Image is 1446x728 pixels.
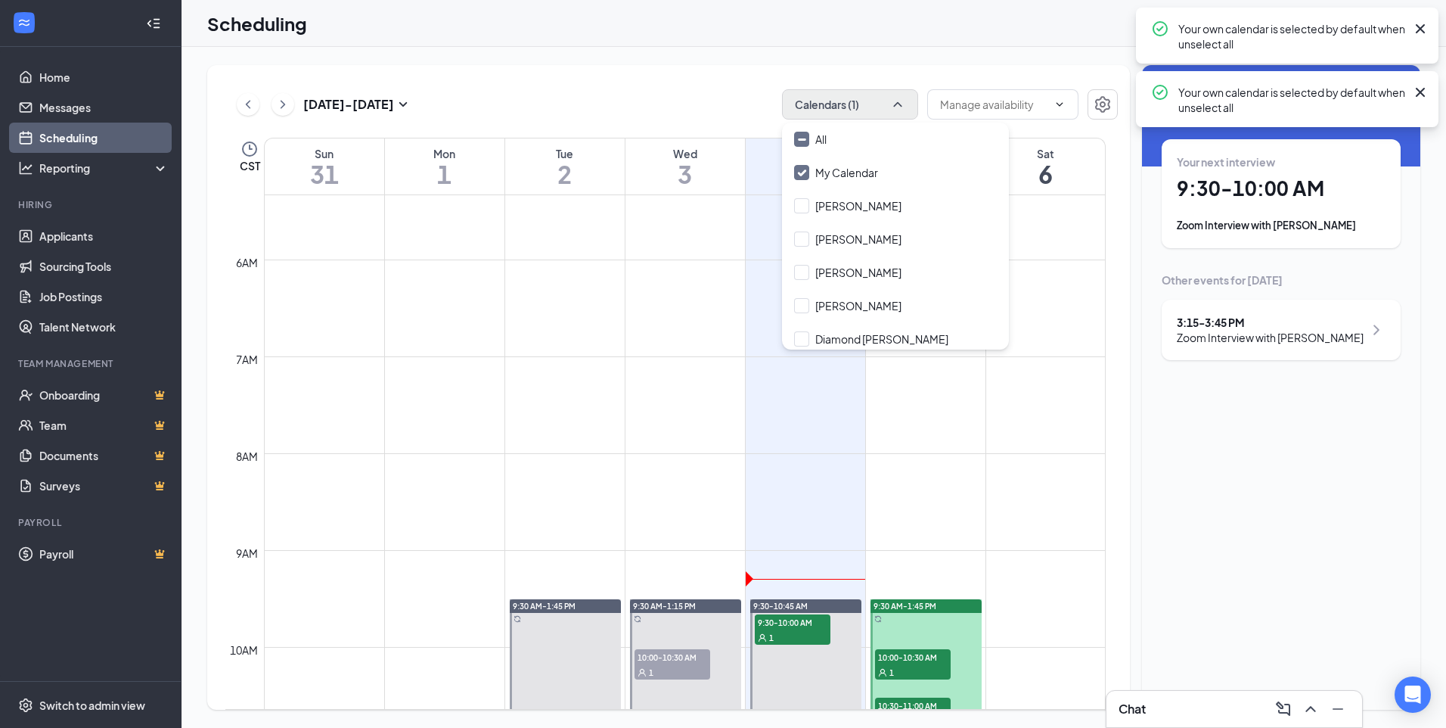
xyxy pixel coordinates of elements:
svg: User [638,668,647,677]
button: Settings [1088,89,1118,120]
div: Your next interview [1177,154,1385,170]
div: Your own calendar is selected by default when unselect all [1178,20,1405,51]
div: 6am [233,254,261,271]
div: 3:15 - 3:45 PM [1177,315,1364,330]
span: 9:30-10:45 AM [753,601,808,611]
div: Thu [746,146,865,161]
div: Mon [385,146,504,161]
div: Zoom Interview with [PERSON_NAME] [1177,330,1364,345]
a: Talent Network [39,312,169,342]
a: DocumentsCrown [39,440,169,471]
svg: User [758,633,767,642]
a: September 2, 2025 [505,138,625,194]
h1: 2 [505,161,625,187]
span: 9:30 AM-1:15 PM [633,601,696,611]
div: Reporting [39,160,169,176]
h1: Scheduling [207,11,307,36]
div: Tue [505,146,625,161]
svg: ComposeMessage [1274,700,1292,718]
a: August 31, 2025 [265,138,384,194]
a: September 3, 2025 [625,138,745,194]
svg: ChevronRight [275,95,290,114]
svg: SmallChevronDown [394,95,412,114]
div: 7am [233,351,261,368]
div: Your own calendar is selected by default when unselect all [1178,83,1405,115]
div: Sun [265,146,384,161]
div: Other events for [DATE] [1162,272,1401,288]
svg: CheckmarkCircle [1151,20,1169,38]
h1: 4 [746,161,865,187]
button: Calendars (1)ChevronUp [782,89,918,120]
a: September 1, 2025 [385,138,504,194]
div: Payroll [18,516,166,529]
svg: ChevronRight [1367,321,1385,339]
div: 8am [233,448,261,465]
svg: Cross [1411,83,1429,101]
svg: User [878,668,887,677]
svg: ChevronLeft [240,95,256,114]
svg: Sync [634,615,641,623]
svg: CheckmarkCircle [1151,83,1169,101]
a: September 4, 2025 [746,138,865,194]
div: 9am [233,545,261,562]
h3: [DATE] - [DATE] [303,96,394,113]
button: ChevronLeft [237,93,259,116]
a: OnboardingCrown [39,380,169,410]
h1: 1 [385,161,504,187]
svg: ChevronUp [890,97,905,112]
span: 1 [889,667,894,678]
span: 10:00-10:30 AM [875,649,951,664]
h1: 6 [986,161,1106,187]
svg: WorkstreamLogo [17,15,32,30]
svg: Sync [514,615,521,623]
svg: Settings [1094,95,1112,114]
div: Wed [625,146,745,161]
svg: Sync [874,615,882,623]
span: 10:30-11:00 AM [875,698,951,713]
button: ChevronUp [1299,697,1323,721]
input: Manage availability [940,96,1047,113]
a: PayrollCrown [39,539,169,569]
button: Minimize [1326,697,1350,721]
a: SurveysCrown [39,471,169,501]
svg: Analysis [18,160,33,176]
h3: Chat [1119,701,1146,717]
svg: Settings [18,698,33,713]
svg: Minimize [1329,700,1347,718]
h1: 9:30 - 10:00 AM [1177,176,1385,201]
a: Applicants [39,221,169,251]
div: Sat [986,146,1106,161]
div: Open Intercom Messenger [1395,677,1431,713]
span: 9:30-10:00 AM [755,614,830,630]
div: Switch to admin view [39,698,145,713]
a: Job Postings [39,282,169,312]
svg: ChevronUp [1302,700,1320,718]
a: Messages [39,92,169,123]
a: TeamCrown [39,410,169,440]
svg: ChevronDown [1053,98,1066,110]
a: Home [39,62,169,92]
svg: Clock [240,140,259,158]
h1: 31 [265,161,384,187]
span: CST [240,158,260,173]
div: Hiring [18,198,166,211]
a: Scheduling [39,123,169,153]
span: 1 [769,633,774,643]
div: Zoom Interview with [PERSON_NAME] [1177,218,1385,233]
div: Team Management [18,357,166,370]
svg: Collapse [146,16,161,31]
span: 1 [649,667,653,678]
span: 9:30 AM-1:45 PM [513,601,576,611]
button: ComposeMessage [1271,697,1296,721]
span: 10:00-10:30 AM [635,649,710,664]
div: 10am [227,642,261,658]
a: Sourcing Tools [39,251,169,282]
span: 9:30 AM-1:45 PM [873,601,936,611]
button: ChevronRight [272,93,294,116]
a: September 6, 2025 [986,138,1106,194]
svg: Cross [1411,20,1429,38]
h1: 3 [625,161,745,187]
